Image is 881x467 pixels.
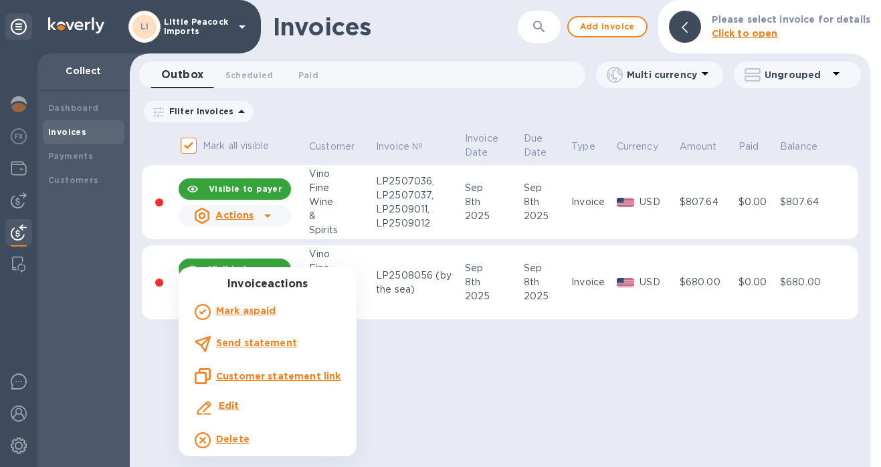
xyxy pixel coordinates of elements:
h3: Invoice actions [179,278,357,291]
b: Send statement [216,337,297,348]
b: Edit [219,400,239,411]
b: Delete [216,434,250,444]
b: Mark as paid [216,305,276,316]
u: Customer statement link [216,371,340,381]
